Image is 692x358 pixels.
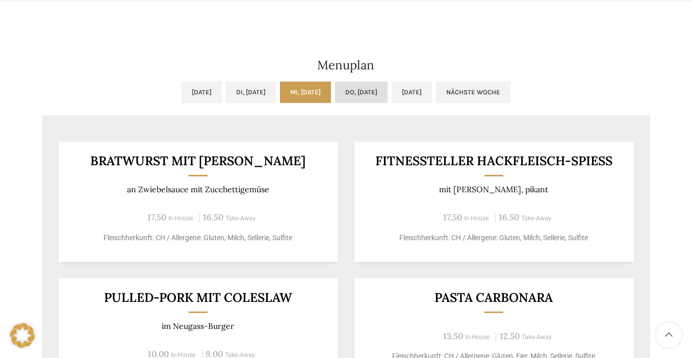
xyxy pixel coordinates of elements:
[42,59,650,71] h2: Menuplan
[443,330,463,342] span: 13.50
[71,321,325,331] p: im Neugass-Burger
[71,291,325,304] h3: Pulled-Pork mit Coleslaw
[182,82,222,103] a: [DATE]
[500,330,520,342] span: 12.50
[367,155,621,167] h3: Fitnessteller Hackfleisch-Spiess
[335,82,388,103] a: Do, [DATE]
[280,82,331,103] a: Mi, [DATE]
[367,291,621,304] h3: Pasta Carbonara
[71,185,325,194] p: an Zwiebelsauce mit Zucchettigemüse
[71,233,325,243] p: Fleischherkunft: CH / Allergene: Gluten, Milch, Sellerie, Sulfite
[465,215,490,222] span: In-House
[169,215,194,222] span: In-House
[226,82,276,103] a: Di, [DATE]
[367,185,621,194] p: mit [PERSON_NAME], pikant
[656,322,682,348] a: Scroll to top button
[367,233,621,243] p: Fleischherkunft: CH / Allergene: Gluten, Milch, Sellerie, Sulfite
[522,334,552,341] span: Take-Away
[203,212,224,223] span: 16.50
[71,155,325,167] h3: Bratwurst mit [PERSON_NAME]
[465,334,490,341] span: In-House
[226,215,256,222] span: Take-Away
[436,82,510,103] a: Nächste Woche
[148,212,167,223] span: 17.50
[444,212,463,223] span: 17.50
[522,215,552,222] span: Take-Away
[392,82,432,103] a: [DATE]
[499,212,520,223] span: 16.50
